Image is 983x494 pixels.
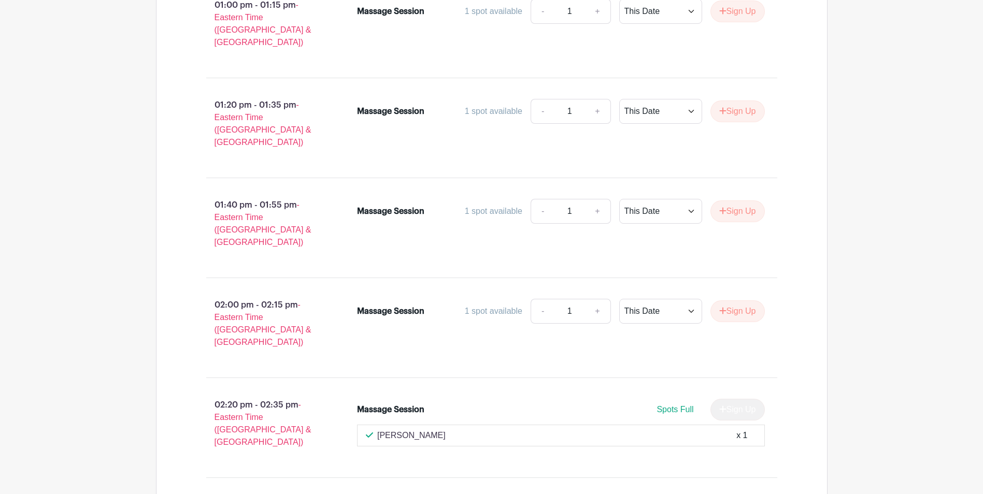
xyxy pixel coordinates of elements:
[736,429,747,442] div: x 1
[585,199,610,224] a: +
[465,105,522,118] div: 1 spot available
[710,100,765,122] button: Sign Up
[465,305,522,317] div: 1 spot available
[465,205,522,217] div: 1 spot available
[357,403,424,416] div: Massage Session
[531,299,554,324] a: -
[531,199,554,224] a: -
[585,99,610,124] a: +
[190,395,341,453] p: 02:20 pm - 02:35 pm
[190,295,341,353] p: 02:00 pm - 02:15 pm
[710,300,765,322] button: Sign Up
[357,5,424,18] div: Massage Session
[357,105,424,118] div: Massage Session
[357,205,424,217] div: Massage Session
[190,195,341,253] p: 01:40 pm - 01:55 pm
[710,200,765,222] button: Sign Up
[585,299,610,324] a: +
[710,1,765,22] button: Sign Up
[465,5,522,18] div: 1 spot available
[190,95,341,153] p: 01:20 pm - 01:35 pm
[357,305,424,317] div: Massage Session
[377,429,446,442] p: [PERSON_NAME]
[657,405,693,414] span: Spots Full
[531,99,554,124] a: -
